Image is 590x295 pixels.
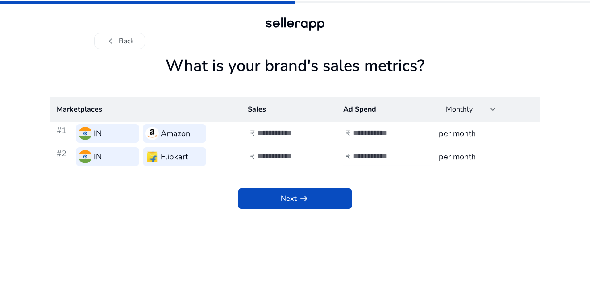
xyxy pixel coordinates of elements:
th: Ad Spend [336,97,432,122]
h4: ₹ [346,153,350,161]
button: chevron_leftBack [94,33,145,49]
h3: #1 [57,124,72,143]
h3: Flipkart [161,150,188,163]
h1: What is your brand's sales metrics? [50,56,540,97]
h3: per month [439,127,533,140]
h3: #2 [57,147,72,166]
span: Monthly [446,104,473,114]
span: arrow_right_alt [299,193,309,204]
h4: ₹ [250,153,255,161]
th: Sales [241,97,336,122]
h3: per month [439,150,533,163]
img: in.svg [79,150,92,163]
h3: IN [94,127,102,140]
h4: ₹ [250,129,255,138]
h4: ₹ [346,129,350,138]
h3: IN [94,150,102,163]
button: Nextarrow_right_alt [238,188,352,209]
img: in.svg [79,127,92,140]
th: Marketplaces [50,97,241,122]
span: chevron_left [105,36,116,46]
h3: Amazon [161,127,190,140]
span: Next [281,193,309,204]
